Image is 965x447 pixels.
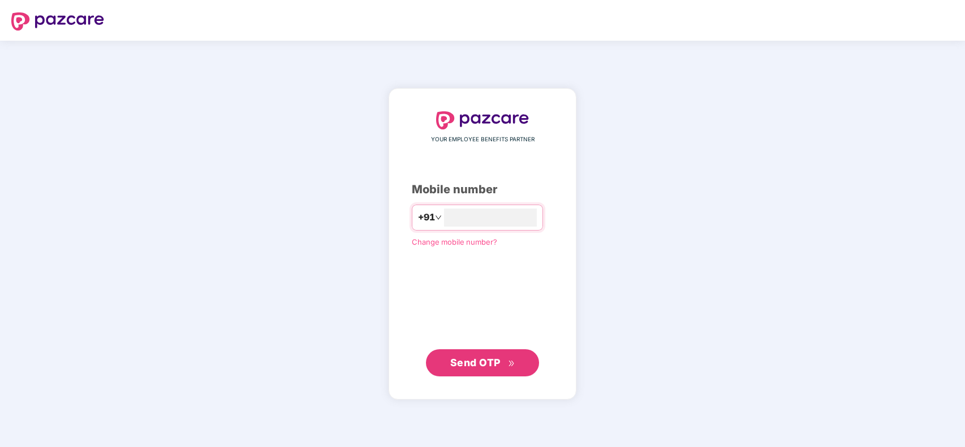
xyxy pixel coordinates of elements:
img: logo [11,12,104,31]
span: YOUR EMPLOYEE BENEFITS PARTNER [431,135,535,144]
img: logo [436,111,529,129]
span: +91 [418,210,435,224]
button: Send OTPdouble-right [426,349,539,376]
a: Change mobile number? [412,237,497,246]
span: down [435,214,442,221]
div: Mobile number [412,181,553,198]
span: Send OTP [450,357,501,368]
span: double-right [508,360,515,367]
